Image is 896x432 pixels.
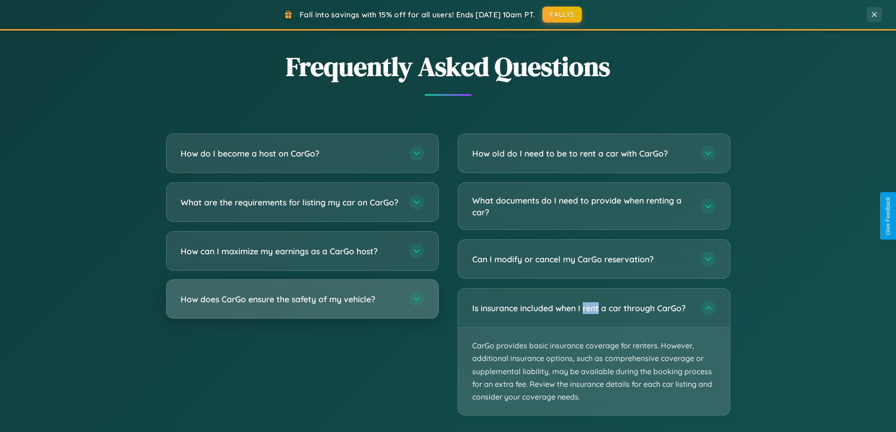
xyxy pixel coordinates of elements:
[472,253,691,265] h3: Can I modify or cancel my CarGo reservation?
[181,293,400,305] h3: How does CarGo ensure the safety of my vehicle?
[885,197,891,235] div: Give Feedback
[300,10,535,19] span: Fall into savings with 15% off for all users! Ends [DATE] 10am PT.
[458,328,730,415] p: CarGo provides basic insurance coverage for renters. However, additional insurance options, such ...
[181,245,400,257] h3: How can I maximize my earnings as a CarGo host?
[542,7,582,23] button: FALL15
[181,196,400,208] h3: What are the requirements for listing my car on CarGo?
[472,148,691,159] h3: How old do I need to be to rent a car with CarGo?
[472,195,691,218] h3: What documents do I need to provide when renting a car?
[166,48,730,85] h2: Frequently Asked Questions
[181,148,400,159] h3: How do I become a host on CarGo?
[472,302,691,314] h3: Is insurance included when I rent a car through CarGo?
